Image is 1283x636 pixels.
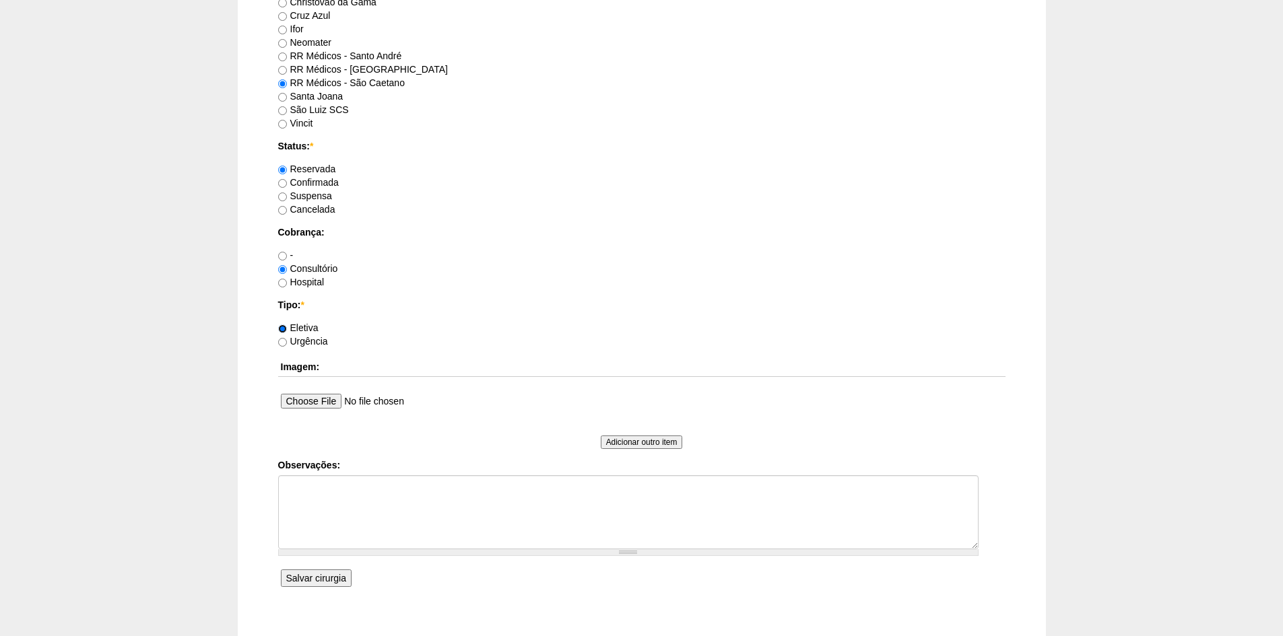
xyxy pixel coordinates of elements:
[278,179,287,188] input: Confirmada
[278,50,402,61] label: RR Médicos - Santo André
[278,91,343,102] label: Santa Joana
[278,52,287,61] input: RR Médicos - Santo André
[278,324,287,333] input: Eletiva
[278,277,325,287] label: Hospital
[278,77,405,88] label: RR Médicos - São Caetano
[278,37,331,48] label: Neomater
[278,26,287,34] input: Ifor
[278,106,287,115] input: São Luiz SCS
[278,252,287,260] input: -
[278,190,332,201] label: Suspensa
[278,338,287,347] input: Urgência
[278,250,294,260] label: -
[278,298,1006,312] label: Tipo:
[278,177,339,188] label: Confirmada
[278,93,287,102] input: Santa Joana
[278,206,287,215] input: Cancelada
[278,265,287,274] input: Consultório
[278,204,335,215] label: Cancelada
[278,120,287,129] input: Vincit
[278,64,448,75] label: RR Médicos - [GEOGRAPHIC_DATA]
[278,279,287,287] input: Hospital
[310,141,313,151] span: Este campo é obrigatório.
[278,66,287,75] input: RR Médicos - [GEOGRAPHIC_DATA]
[278,166,287,174] input: Reservada
[278,39,287,48] input: Neomater
[281,569,352,587] input: Salvar cirurgia
[278,10,331,21] label: Cruz Azul
[601,435,683,449] input: Adicionar outro item
[278,118,313,129] label: Vincit
[278,225,1006,239] label: Cobrança:
[278,12,287,21] input: Cruz Azul
[278,336,328,347] label: Urgência
[278,322,319,333] label: Eletiva
[278,139,1006,153] label: Status:
[278,458,1006,472] label: Observações:
[278,79,287,88] input: RR Médicos - São Caetano
[300,299,304,310] span: Este campo é obrigatório.
[278,24,304,34] label: Ifor
[278,104,349,115] label: São Luiz SCS
[278,357,1006,377] th: Imagem:
[278,164,336,174] label: Reservada
[278,192,287,201] input: Suspensa
[278,263,338,274] label: Consultório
